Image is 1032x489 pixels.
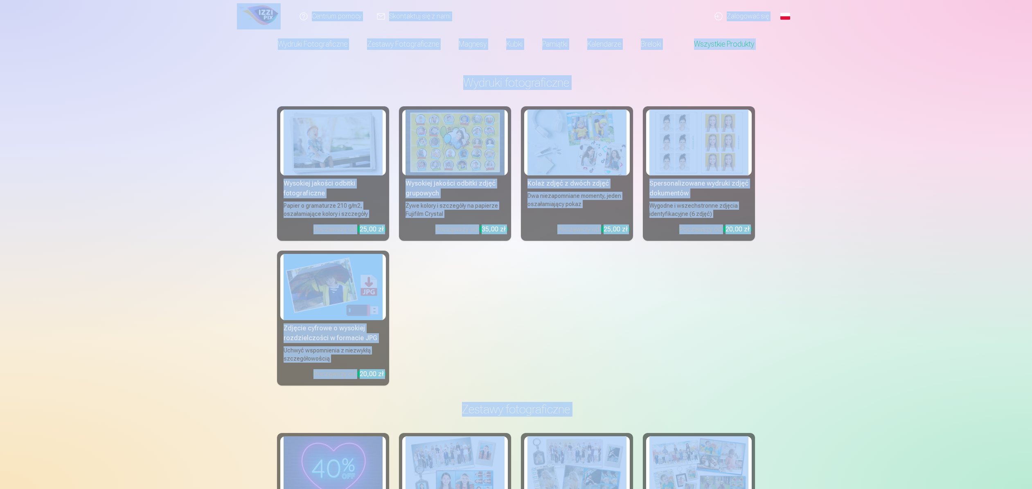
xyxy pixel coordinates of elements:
[577,33,631,56] a: Kalendarze
[601,224,630,234] div: 25,00 zł
[723,224,752,234] div: 20,00 zł
[671,33,764,56] a: Wszystkie produkty
[313,369,386,379] div: Począwszy od
[280,323,386,343] div: Zdjęcie cyfrowe o wysokiej rozdzielczości w formacie JPG
[646,179,752,198] div: Spersonalizowane wydruki zdjęć dokumentów
[557,224,630,234] div: Począwszy od
[479,224,508,234] div: 35,00 zł
[643,106,755,241] a: Spersonalizowane wydruki zdjęć dokumentówSpersonalizowane wydruki zdjęć dokumentówWygodne i wszec...
[280,202,386,218] div: Papier o gramaturze 210 g/m2, oszałamiające kolory i szczegóły
[402,179,508,198] div: Wysokiej jakości odbitki zdjęć grupowych
[277,251,389,385] a: Zdjęcie cyfrowe o wysokiej rozdzielczości w formacie JPGZdjęcie cyfrowe o wysokiej rozdzielczości...
[496,33,532,56] a: Kubki
[524,179,630,188] div: Kolaż zdjęć z dwóch zdjęć
[280,179,386,198] div: Wysokiej jakości odbitki fotograficzne
[277,106,389,241] a: Wysokiej jakości odbitki fotograficzneWysokiej jakości odbitki fotograficznePapier o gramaturze 2...
[284,75,748,90] h3: Wydruki fotograficzne
[284,110,383,175] img: Wysokiej jakości odbitki fotograficzne
[237,3,281,29] img: /p1
[357,33,449,56] a: Zestawy fotograficzne
[527,110,626,175] img: Kolaż zdjęć z dwóch zdjęć
[521,106,633,241] a: Kolaż zdjęć z dwóch zdjęćKolaż zdjęć z dwóch zdjęćDwa niezapomniane momenty, jeden oszałamiający ...
[268,33,357,56] a: Wydruki fotograficzne
[524,192,630,218] div: Dwa niezapomniane momenty, jeden oszałamiający pokaz
[284,402,748,417] h3: Zestawy fotograficzne
[357,369,386,379] div: 20,00 zł
[357,224,386,234] div: 25,00 zł
[313,224,386,234] div: Począwszy od
[646,202,752,218] div: Wygodne i wszechstronne zdjęcia identyfikacyjne (6 zdjęć)
[280,346,386,363] div: Uchwyć wspomnienia z niezwykłą szczegółowością
[406,110,505,175] img: Wysokiej jakości odbitki zdjęć grupowych
[402,202,508,218] div: Żywe kolory i szczegóły na papierze Fujifilm Crystal
[631,33,671,56] a: Breloki
[449,33,496,56] a: Magnesy
[679,224,752,234] div: Począwszy od
[649,110,748,175] img: Spersonalizowane wydruki zdjęć dokumentów
[284,254,383,320] img: Zdjęcie cyfrowe o wysokiej rozdzielczości w formacie JPG
[435,224,508,234] div: Począwszy od
[532,33,577,56] a: Pamiątki
[399,106,511,241] a: Wysokiej jakości odbitki zdjęć grupowychWysokiej jakości odbitki zdjęć grupowychŻywe kolory i szc...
